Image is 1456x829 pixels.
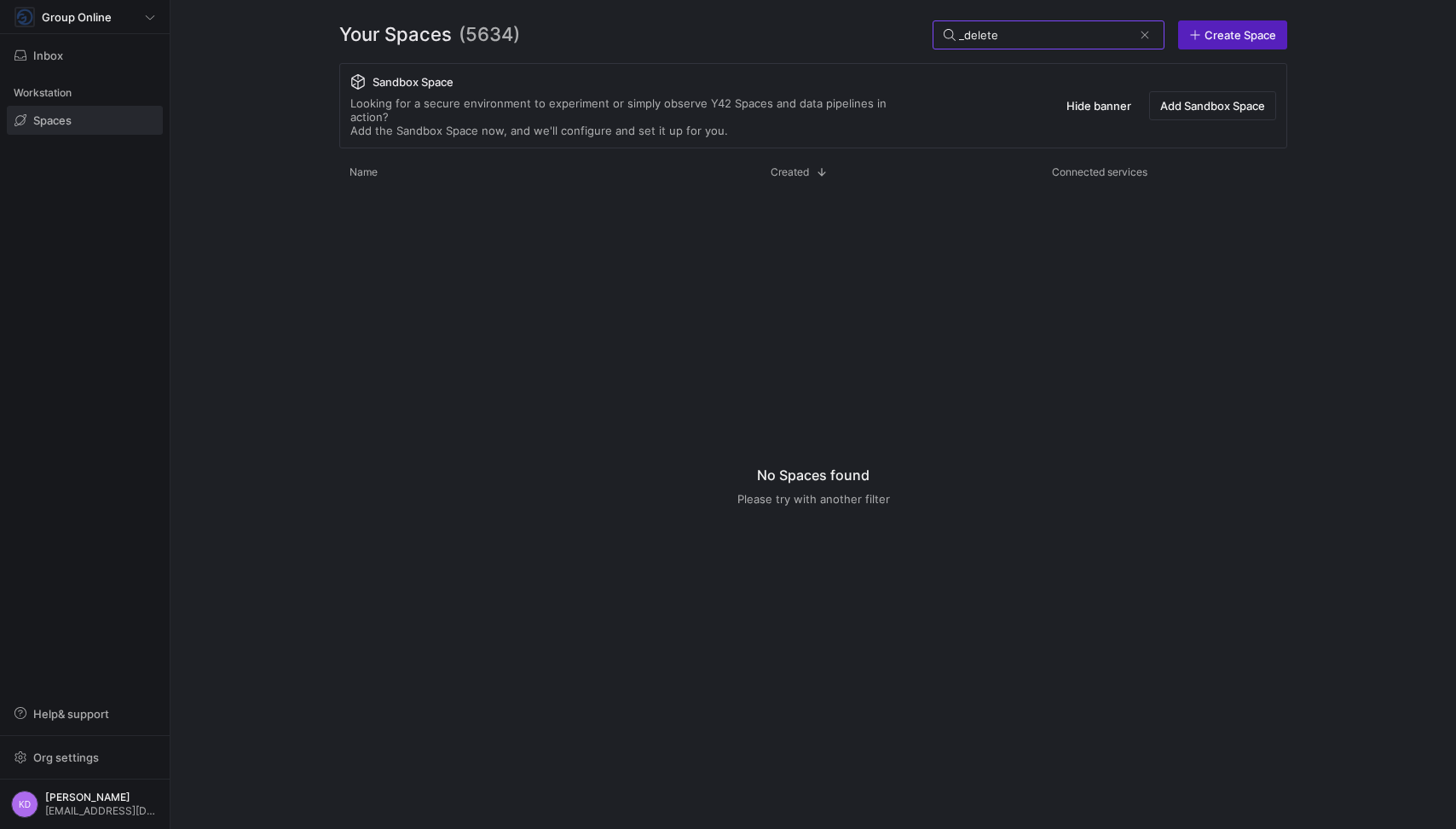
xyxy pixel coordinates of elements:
[33,751,99,764] span: Org settings
[7,699,163,728] button: Help& support
[45,805,159,817] span: [EMAIL_ADDRESS][DOMAIN_NAME]
[1149,91,1276,120] button: Add Sandbox Space
[7,752,163,766] a: Org settings
[350,96,922,137] div: Looking for a secure environment to experiment or simply observe Y42 Spaces and data pipelines in...
[959,28,1133,42] input: Search by Space name
[7,106,163,135] a: Spaces
[1178,20,1287,49] a: Create Space
[1160,99,1265,113] span: Add Sandbox Space
[459,20,520,49] span: (5634)
[1052,166,1147,178] span: Connected services
[33,49,63,62] span: Inbox
[7,41,163,70] button: Inbox
[1205,28,1276,42] span: Create Space
[339,20,452,49] span: Your Spaces
[33,113,72,127] span: Spaces
[771,166,809,178] span: Created
[7,786,163,822] button: KD[PERSON_NAME][EMAIL_ADDRESS][DOMAIN_NAME]
[1066,99,1131,113] span: Hide banner
[350,166,378,178] span: Name
[16,9,33,26] img: https://storage.googleapis.com/y42-prod-data-exchange/images/yakPloC5i6AioCi4fIczWrDfRkcT4LKn1FCT...
[11,791,38,818] div: KD
[42,10,112,24] span: Group Online
[7,80,163,106] div: Workstation
[33,707,109,721] span: Help & support
[373,75,454,89] span: Sandbox Space
[45,791,159,803] span: [PERSON_NAME]
[1055,91,1142,120] button: Hide banner
[7,743,163,772] button: Org settings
